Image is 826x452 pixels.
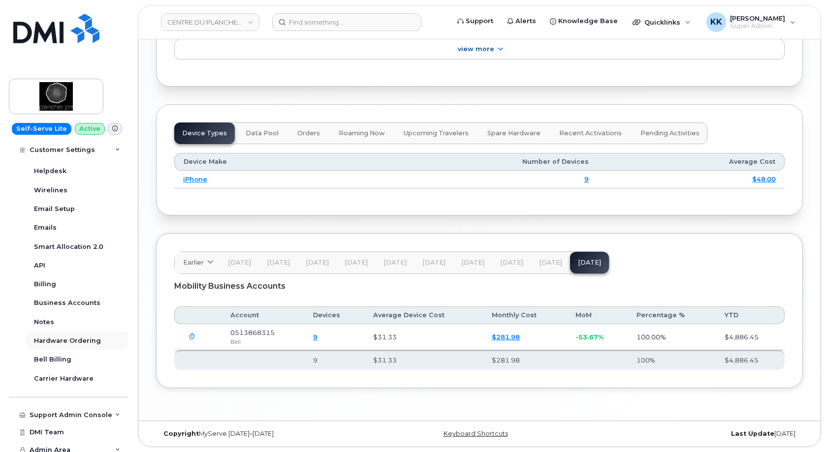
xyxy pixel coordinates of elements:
a: Knowledge Base [543,11,625,31]
span: [DATE] [500,259,523,267]
span: Orders [297,129,320,137]
td: $4,886.45 [716,324,785,350]
a: Alerts [500,11,543,31]
th: Average Device Cost [364,306,483,324]
a: $281.98 [492,333,520,341]
a: Keyboard Shortcuts [444,430,508,437]
span: Knowledge Base [558,16,618,26]
span: [DATE] [267,259,290,267]
span: Super Admin [730,22,785,30]
span: Alerts [515,16,536,26]
th: YTD [716,306,785,324]
th: Average Cost [598,153,785,171]
th: 9 [304,350,364,370]
a: Earlier [175,252,220,273]
span: Spare Hardware [487,129,540,137]
a: $48.00 [752,175,776,183]
span: Bell [230,338,241,345]
span: [DATE] [383,259,407,267]
span: Support [466,16,493,26]
a: Support [450,11,500,31]
a: View More [174,39,785,60]
span: Earlier [183,258,204,267]
span: Data Pool [246,129,279,137]
th: Monthly Cost [483,306,567,324]
span: [DATE] [461,259,484,267]
span: -53.67% [575,333,604,341]
th: Percentage % [628,306,716,324]
th: Device Make [174,153,353,171]
span: [DATE] [345,259,368,267]
th: Account [222,306,304,324]
div: Quicklinks [626,12,698,32]
span: Quicklinks [644,18,680,26]
span: [DATE] [228,259,251,267]
span: [DATE] [422,259,445,267]
span: View More [458,45,494,53]
input: Find something... [272,13,421,31]
span: [DATE] [306,259,329,267]
th: $31.33 [364,350,483,370]
div: Mobility Business Accounts [174,274,785,299]
span: [PERSON_NAME] [730,14,785,22]
a: iPhone [183,175,207,183]
span: Recent Activations [559,129,622,137]
div: Kristin Kammer-Grossman [699,12,802,32]
span: Roaming Now [339,129,385,137]
div: MyServe [DATE]–[DATE] [156,430,372,438]
td: 100.00% [628,324,716,350]
th: $4,886.45 [716,350,785,370]
span: Pending Activities [640,129,699,137]
th: $281.98 [483,350,567,370]
a: 9 [584,175,589,183]
td: $31.33 [364,324,483,350]
th: MoM [567,306,628,324]
span: [DATE] [539,259,562,267]
span: 0513868315 [230,329,275,336]
strong: Copyright [163,430,199,437]
span: Upcoming Travelers [404,129,469,137]
a: 9 [313,333,318,341]
span: KK [710,16,722,28]
th: 100% [628,350,716,370]
a: CENTRE DU PLANCHER P.M. INC. [161,13,259,31]
th: Number of Devices [353,153,598,171]
strong: Last Update [731,430,774,437]
div: [DATE] [587,430,803,438]
th: Devices [304,306,364,324]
